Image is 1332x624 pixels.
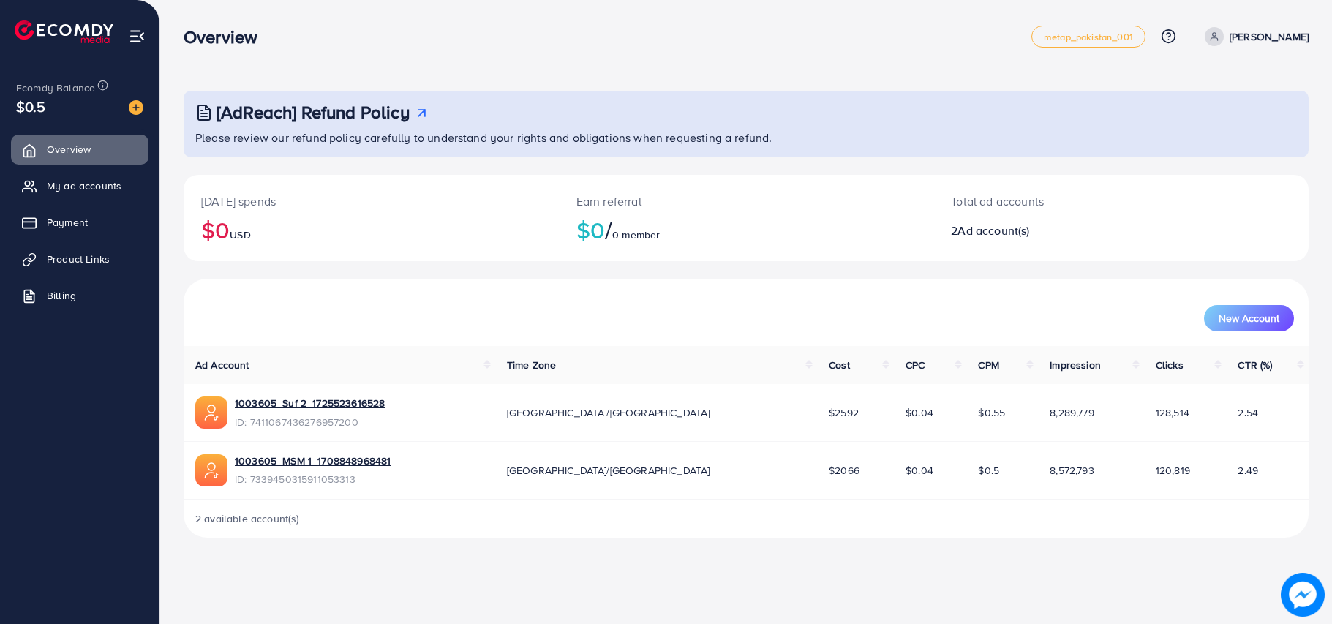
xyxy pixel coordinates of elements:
span: CPM [978,358,998,372]
span: USD [230,228,250,242]
img: image [1282,574,1324,616]
img: ic-ads-acc.e4c84228.svg [195,454,227,486]
span: 120,819 [1156,463,1190,478]
span: Ecomdy Balance [16,80,95,95]
span: $0.5 [978,463,999,478]
p: Please review our refund policy carefully to understand your rights and obligations when requesti... [195,129,1300,146]
span: 8,289,779 [1050,405,1094,420]
span: $0.55 [978,405,1005,420]
span: ID: 7339450315911053313 [235,472,391,486]
span: 128,514 [1156,405,1189,420]
span: CPC [906,358,925,372]
p: [PERSON_NAME] [1230,28,1309,45]
span: Time Zone [507,358,556,372]
h2: $0 [576,216,917,244]
span: metap_pakistan_001 [1044,32,1133,42]
a: metap_pakistan_001 [1031,26,1145,48]
span: $2066 [829,463,859,478]
span: $2592 [829,405,859,420]
span: / [605,213,612,247]
span: $0.5 [16,96,46,117]
a: Billing [11,281,148,310]
h3: Overview [184,26,269,48]
p: Earn referral [576,192,917,210]
span: Billing [47,288,76,303]
span: Ad Account [195,358,249,372]
span: My ad accounts [47,178,121,193]
a: My ad accounts [11,171,148,200]
h2: $0 [201,216,541,244]
span: [GEOGRAPHIC_DATA]/[GEOGRAPHIC_DATA] [507,463,710,478]
span: $0.04 [906,463,933,478]
img: menu [129,28,146,45]
img: logo [15,20,113,43]
span: 2.54 [1238,405,1258,420]
span: 8,572,793 [1050,463,1094,478]
a: Overview [11,135,148,164]
span: 0 member [612,228,660,242]
a: 1003605_Suf 2_1725523616528 [235,396,385,410]
span: Payment [47,215,88,230]
span: ID: 7411067436276957200 [235,415,385,429]
a: 1003605_MSM 1_1708848968481 [235,454,391,468]
a: Product Links [11,244,148,274]
p: Total ad accounts [951,192,1197,210]
span: Ad account(s) [957,222,1029,238]
a: Payment [11,208,148,237]
p: [DATE] spends [201,192,541,210]
span: $0.04 [906,405,933,420]
span: CTR (%) [1238,358,1272,372]
img: ic-ads-acc.e4c84228.svg [195,396,227,429]
a: [PERSON_NAME] [1199,27,1309,46]
span: Cost [829,358,850,372]
span: Product Links [47,252,110,266]
span: 2 available account(s) [195,511,300,526]
h2: 2 [951,224,1197,238]
span: Clicks [1156,358,1184,372]
span: New Account [1219,313,1279,323]
span: Impression [1050,358,1101,372]
span: [GEOGRAPHIC_DATA]/[GEOGRAPHIC_DATA] [507,405,710,420]
span: 2.49 [1238,463,1258,478]
span: Overview [47,142,91,157]
button: New Account [1204,305,1294,331]
img: image [129,100,143,115]
h3: [AdReach] Refund Policy [217,102,410,123]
